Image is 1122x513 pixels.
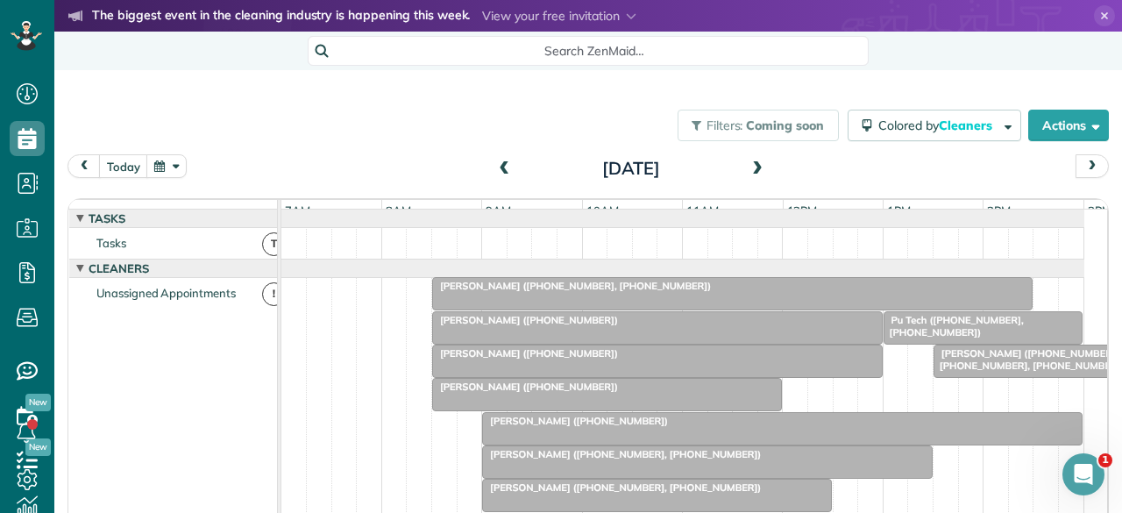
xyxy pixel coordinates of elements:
span: Cleaners [85,261,153,275]
span: T [262,232,286,256]
span: [PERSON_NAME] ([PHONE_NUMBER]) [431,314,619,326]
span: 1pm [884,203,914,217]
span: 8am [382,203,415,217]
span: 9am [482,203,515,217]
iframe: Intercom live chat [1062,453,1104,495]
span: Coming soon [746,118,825,133]
span: Tasks [85,211,129,225]
span: Filters: [707,118,743,133]
span: ! [262,282,286,306]
span: 11am [683,203,722,217]
span: 3pm [1084,203,1115,217]
span: [PERSON_NAME] ([PHONE_NUMBER]) [431,347,619,360]
span: 1 [1098,453,1112,467]
span: [PERSON_NAME] ([PHONE_NUMBER]) [431,381,619,393]
span: [PERSON_NAME] ([PHONE_NUMBER]) [481,415,669,427]
span: [PERSON_NAME] ([PHONE_NUMBER], [PHONE_NUMBER]) [431,280,712,292]
button: prev [67,154,101,178]
button: Actions [1028,110,1109,141]
span: 12pm [784,203,821,217]
span: 10am [583,203,622,217]
span: Pu Tech ([PHONE_NUMBER], [PHONE_NUMBER]) [883,314,1024,338]
button: next [1076,154,1109,178]
strong: The biggest event in the cleaning industry is happening this week. [92,7,470,26]
span: [PERSON_NAME] ([PHONE_NUMBER], [PHONE_NUMBER]) [481,448,762,460]
span: Colored by [878,118,998,133]
button: today [99,154,148,178]
span: Cleaners [939,118,995,133]
span: Unassigned Appointments [93,286,239,300]
span: 2pm [984,203,1014,217]
h2: [DATE] [522,159,741,178]
span: Tasks [93,236,130,250]
span: New [25,394,51,411]
button: Colored byCleaners [848,110,1021,141]
span: 7am [281,203,314,217]
span: [PERSON_NAME] ([PHONE_NUMBER], [PHONE_NUMBER]) [481,481,762,494]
